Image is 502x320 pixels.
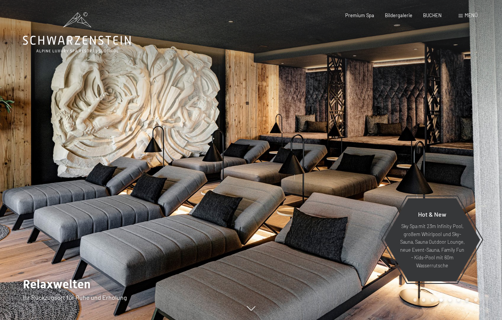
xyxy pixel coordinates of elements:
[385,12,412,18] a: Bildergalerie
[384,198,481,282] a: Hot & New Sky Spa mit 23m Infinity Pool, großem Whirlpool und Sky-Sauna, Sauna Outdoor Lounge, ne...
[457,298,460,302] div: Carousel Page 6
[439,298,443,302] div: Carousel Page 4 (Current Slide)
[465,298,469,302] div: Carousel Page 7
[465,12,478,18] span: Menü
[418,211,446,218] span: Hot & New
[431,298,434,302] div: Carousel Page 3
[399,222,465,269] p: Sky Spa mit 23m Infinity Pool, großem Whirlpool und Sky-Sauna, Sauna Outdoor Lounge, neue Event-S...
[474,298,478,302] div: Carousel Page 8
[448,298,452,302] div: Carousel Page 5
[411,298,478,302] div: Carousel Pagination
[422,298,425,302] div: Carousel Page 2
[414,298,417,302] div: Carousel Page 1
[423,12,442,18] a: BUCHEN
[345,12,374,18] a: Premium Spa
